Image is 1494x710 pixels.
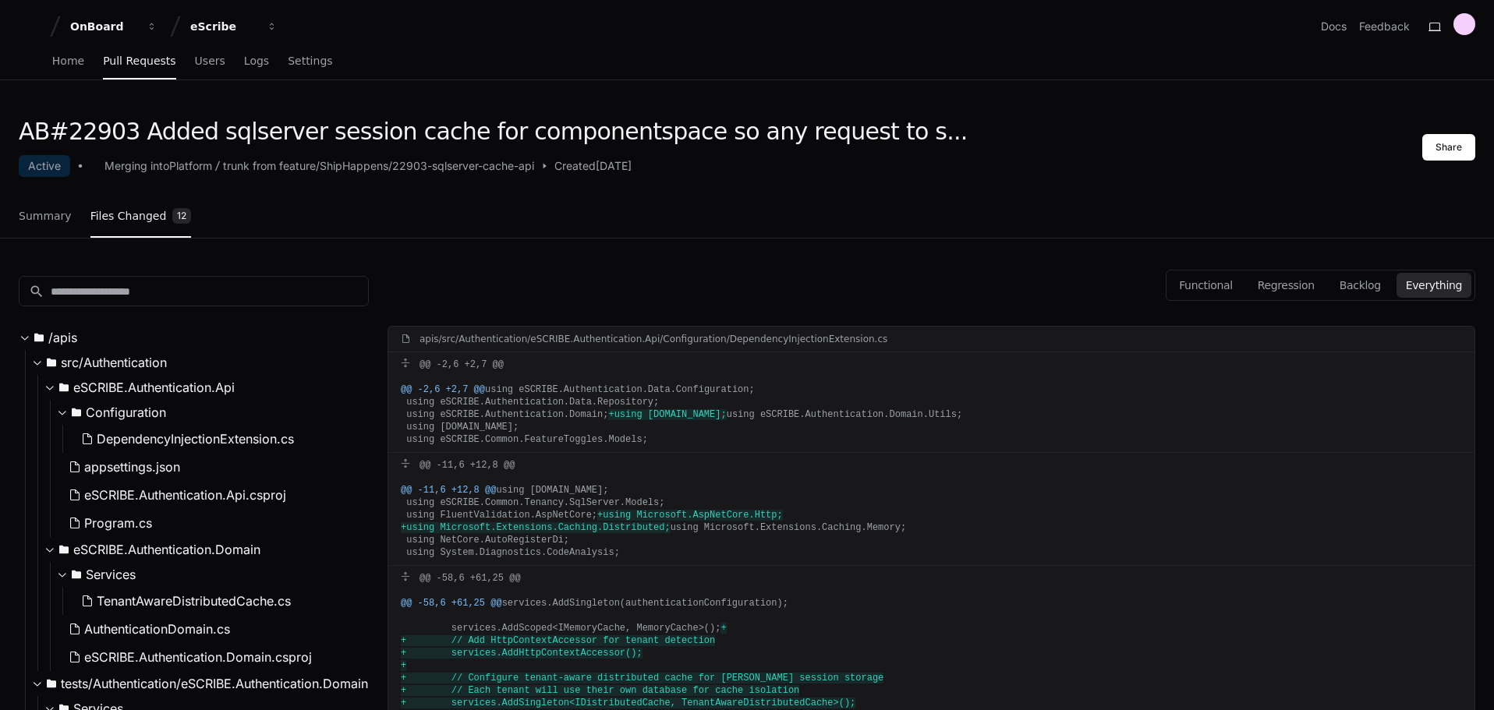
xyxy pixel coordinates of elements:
svg: Directory [47,353,56,372]
button: TenantAwareDistributedCache.cs [75,587,372,615]
span: + services.AddSingleton<IDistributedCache, TenantAwareDistributedCache>(); [401,698,855,708]
svg: Directory [72,403,81,422]
div: apis/src/Authentication/eSCRIBE.Authentication.Api/Configuration/DependencyInjectionExtension.cs [420,333,887,345]
span: [DATE] [596,158,632,174]
span: + [720,623,726,634]
span: /apis [48,328,77,347]
span: Configuration [86,403,166,422]
span: Created [554,158,596,174]
svg: Directory [72,565,81,584]
div: trunk from feature/ShipHappens/22903-sqlserver-cache-api [223,158,534,174]
h1: AB#22903 Added sqlserver session cache for componentspace so any request to s... [19,118,968,146]
span: +using Microsoft.Extensions.Caching.Distributed; [401,522,671,533]
svg: Directory [47,674,56,693]
span: Home [52,56,84,65]
span: Pull Requests [103,56,175,65]
div: @@ -2,6 +2,7 @@ [388,352,1475,377]
span: Settings [288,56,332,65]
a: Logs [244,44,269,79]
svg: Directory [59,540,69,559]
a: Docs [1321,19,1347,34]
span: TenantAwareDistributedCache.cs [97,592,291,610]
span: 12 [172,208,191,224]
button: AuthenticationDomain.cs [62,615,372,643]
div: Platform [169,158,212,174]
span: +using Microsoft.AspNetCore.Http; [597,510,783,521]
svg: Directory [34,328,44,347]
span: +using [DOMAIN_NAME]; [608,409,726,420]
span: DependencyInjectionExtension.cs [97,429,294,448]
button: tests/Authentication/eSCRIBE.Authentication.Domain.Tests [31,671,381,696]
div: using eSCRIBE.Authentication.Data.Configuration; using eSCRIBE.Authentication.Data.Repository; us... [388,377,1475,452]
span: AuthenticationDomain.cs [84,620,230,638]
span: eSCRIBE.Authentication.Domain.csproj [84,648,312,666]
a: Pull Requests [103,44,175,79]
a: Home [52,44,84,79]
span: Program.cs [84,514,152,532]
button: eSCRIBE.Authentication.Domain.csproj [62,643,372,671]
button: Share [1422,134,1475,161]
span: Users [195,56,225,65]
button: appsettings.json [62,453,372,481]
button: Program.cs [62,509,372,537]
span: + // Configure tenant-aware distributed cache for [PERSON_NAME] session storage [401,673,883,684]
button: OnBoard [64,12,164,41]
span: + services.AddHttpContextAccessor(); [401,648,643,659]
span: + // Each tenant will use their own database for cache isolation [401,685,799,696]
button: Everything [1397,273,1471,298]
div: eScribe [190,19,257,34]
span: @@ -2,6 +2,7 @@ [401,384,485,395]
button: Configuration [56,400,381,425]
button: src/Authentication [31,350,381,375]
div: Active [19,155,70,177]
div: @@ -11,6 +12,8 @@ [388,453,1475,478]
span: eSCRIBE.Authentication.Api.csproj [84,486,286,504]
button: Feedback [1359,19,1410,34]
button: Services [56,562,381,587]
div: using [DOMAIN_NAME]; using eSCRIBE.Common.Tenancy.SqlServer.Models; using FluentValidation.AspNet... [388,478,1475,565]
span: eSCRIBE.Authentication.Domain [73,540,260,559]
button: Regression [1248,273,1324,298]
button: DependencyInjectionExtension.cs [75,425,372,453]
a: Users [195,44,225,79]
button: Backlog [1330,273,1390,298]
div: OnBoard [70,19,137,34]
button: Functional [1170,273,1242,298]
span: tests/Authentication/eSCRIBE.Authentication.Domain.Tests [61,674,381,693]
span: appsettings.json [84,457,180,476]
svg: Directory [59,378,69,397]
span: Files Changed [90,211,167,221]
a: Settings [288,44,332,79]
span: Services [86,565,136,584]
mat-icon: search [29,284,44,299]
span: src/Authentication [61,353,167,372]
button: eSCRIBE.Authentication.Api.csproj [62,481,372,509]
span: Summary [19,211,72,221]
button: eScribe [184,12,284,41]
span: @@ -58,6 +61,25 @@ [401,598,502,609]
button: /apis [19,325,369,350]
span: eSCRIBE.Authentication.Api [73,378,235,397]
span: + [401,660,406,671]
span: Logs [244,56,269,65]
span: + // Add HttpContextAccessor for tenant detection [401,635,715,646]
button: eSCRIBE.Authentication.Api [44,375,381,400]
div: Merging into [104,158,169,174]
button: eSCRIBE.Authentication.Domain [44,537,381,562]
div: @@ -58,6 +61,25 @@ [388,566,1475,591]
span: @@ -11,6 +12,8 @@ [401,485,496,496]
